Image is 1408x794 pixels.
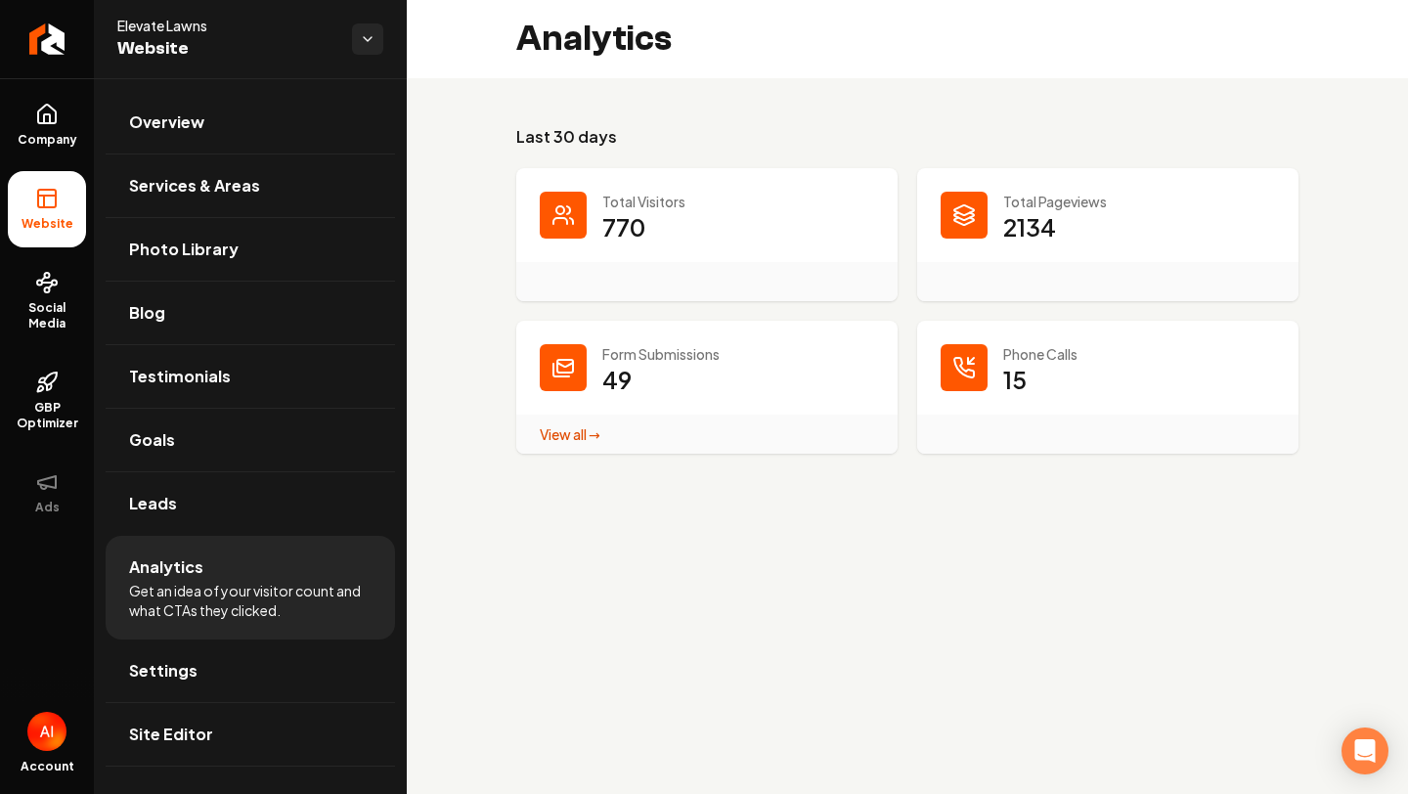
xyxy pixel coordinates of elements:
[117,35,336,63] span: Website
[129,659,198,683] span: Settings
[129,492,177,515] span: Leads
[8,400,86,431] span: GBP Optimizer
[1342,728,1388,774] div: Open Intercom Messenger
[106,154,395,217] a: Services & Areas
[8,355,86,447] a: GBP Optimizer
[8,300,86,331] span: Social Media
[129,301,165,325] span: Blog
[516,125,1298,149] h3: Last 30 days
[129,174,260,198] span: Services & Areas
[129,555,203,579] span: Analytics
[106,345,395,408] a: Testimonials
[106,640,395,702] a: Settings
[8,87,86,163] a: Company
[27,500,67,515] span: Ads
[602,192,874,211] p: Total Visitors
[106,472,395,535] a: Leads
[27,712,66,751] img: Abdi Ismael
[602,211,645,243] p: 770
[8,455,86,531] button: Ads
[21,759,74,774] span: Account
[29,23,66,55] img: Rebolt Logo
[106,409,395,471] a: Goals
[602,364,632,395] p: 49
[540,425,600,443] a: View all →
[106,282,395,344] a: Blog
[106,703,395,766] a: Site Editor
[129,581,372,620] span: Get an idea of your visitor count and what CTAs they clicked.
[1003,211,1056,243] p: 2134
[1003,192,1275,211] p: Total Pageviews
[14,216,81,232] span: Website
[129,428,175,452] span: Goals
[129,723,213,746] span: Site Editor
[106,218,395,281] a: Photo Library
[10,132,85,148] span: Company
[117,16,336,35] span: Elevate Lawns
[1003,344,1275,364] p: Phone Calls
[106,91,395,154] a: Overview
[129,365,231,388] span: Testimonials
[27,712,66,751] button: Open user button
[129,238,239,261] span: Photo Library
[602,344,874,364] p: Form Submissions
[1003,364,1027,395] p: 15
[8,255,86,347] a: Social Media
[516,20,672,59] h2: Analytics
[129,110,204,134] span: Overview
